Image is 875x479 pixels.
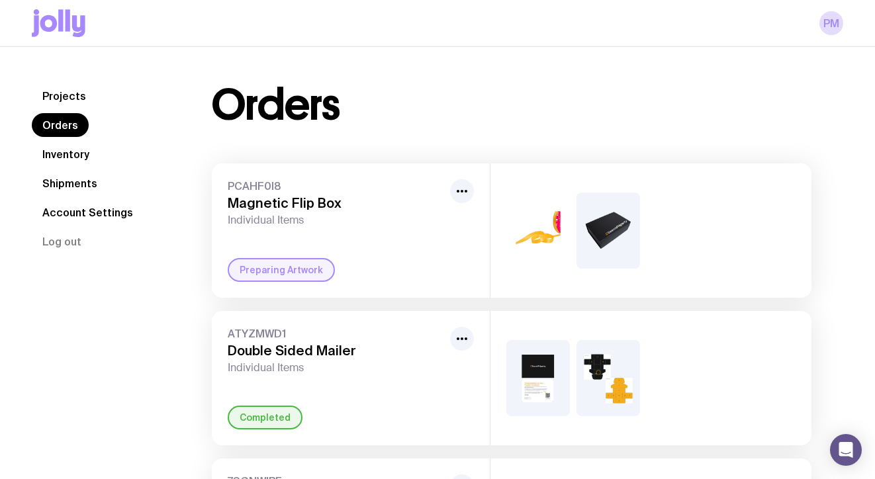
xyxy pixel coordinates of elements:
[228,343,445,359] h3: Double Sided Mailer
[32,142,100,166] a: Inventory
[32,113,89,137] a: Orders
[32,84,97,108] a: Projects
[830,434,862,466] div: Open Intercom Messenger
[228,361,445,374] span: Individual Items
[228,327,445,340] span: ATYZMWD1
[32,171,108,195] a: Shipments
[228,258,335,282] div: Preparing Artwork
[228,214,445,227] span: Individual Items
[32,230,92,253] button: Log out
[32,200,144,224] a: Account Settings
[228,179,445,193] span: PCAHF0I8
[228,195,445,211] h3: Magnetic Flip Box
[212,84,340,126] h1: Orders
[228,406,302,429] div: Completed
[819,11,843,35] a: PM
